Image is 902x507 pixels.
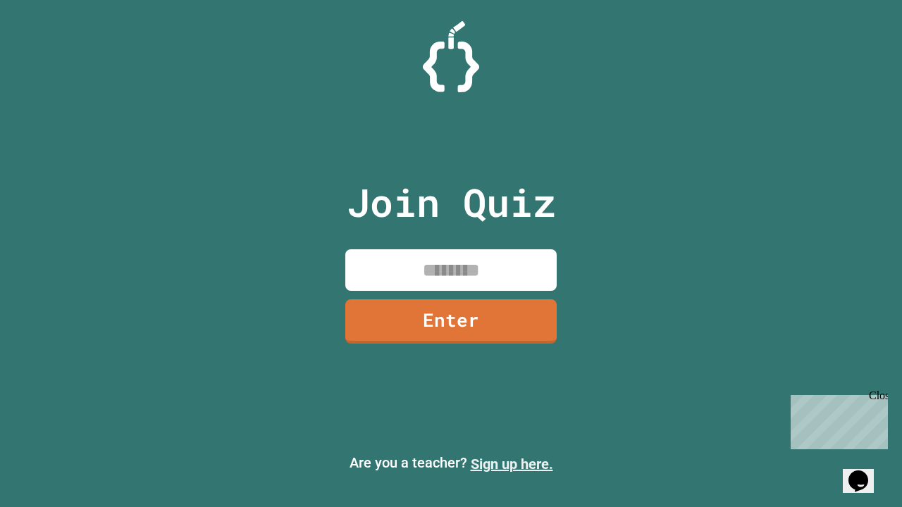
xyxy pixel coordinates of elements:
img: Logo.svg [423,21,479,92]
p: Are you a teacher? [11,452,891,475]
iframe: chat widget [785,389,888,449]
div: Chat with us now!Close [6,6,97,89]
iframe: chat widget [843,451,888,493]
a: Sign up here. [471,456,553,472]
a: Enter [345,299,557,344]
p: Join Quiz [347,173,556,232]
